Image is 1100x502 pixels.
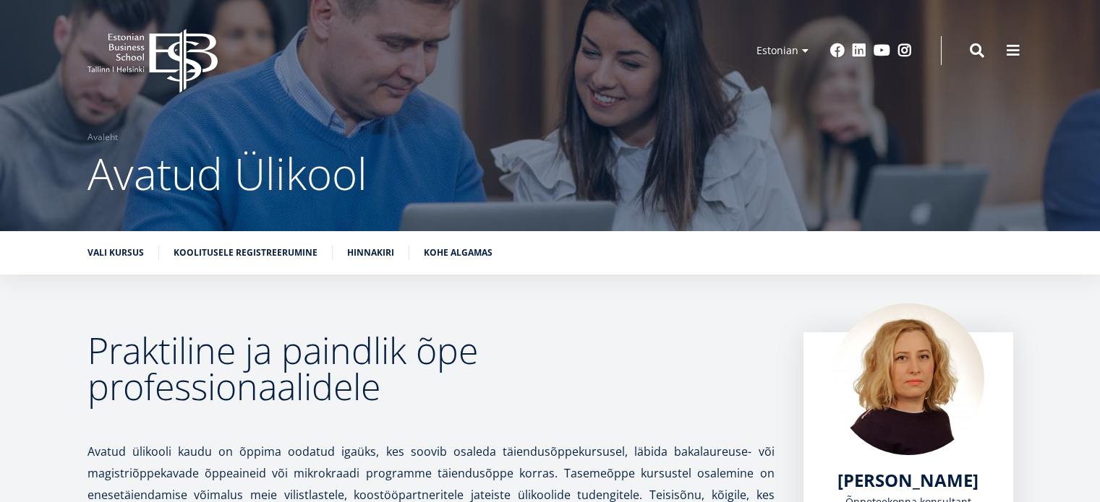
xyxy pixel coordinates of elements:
a: Youtube [874,43,890,58]
a: Vali kursus [88,246,144,260]
span: [PERSON_NAME] [837,468,979,492]
a: Avaleht [88,130,118,144]
h2: Praktiline ja paindlik õpe professionaalidele [88,332,775,404]
a: [PERSON_NAME] [837,469,979,491]
a: Facebook [830,43,845,58]
img: Kadri Osula Learning Journey Advisor [832,303,984,455]
span: Avatud Ülikool [88,144,367,203]
a: Koolitusele registreerumine [174,246,317,260]
a: Hinnakiri [347,246,394,260]
a: Kohe algamas [424,246,493,260]
a: Instagram [898,43,912,58]
a: Linkedin [852,43,866,58]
